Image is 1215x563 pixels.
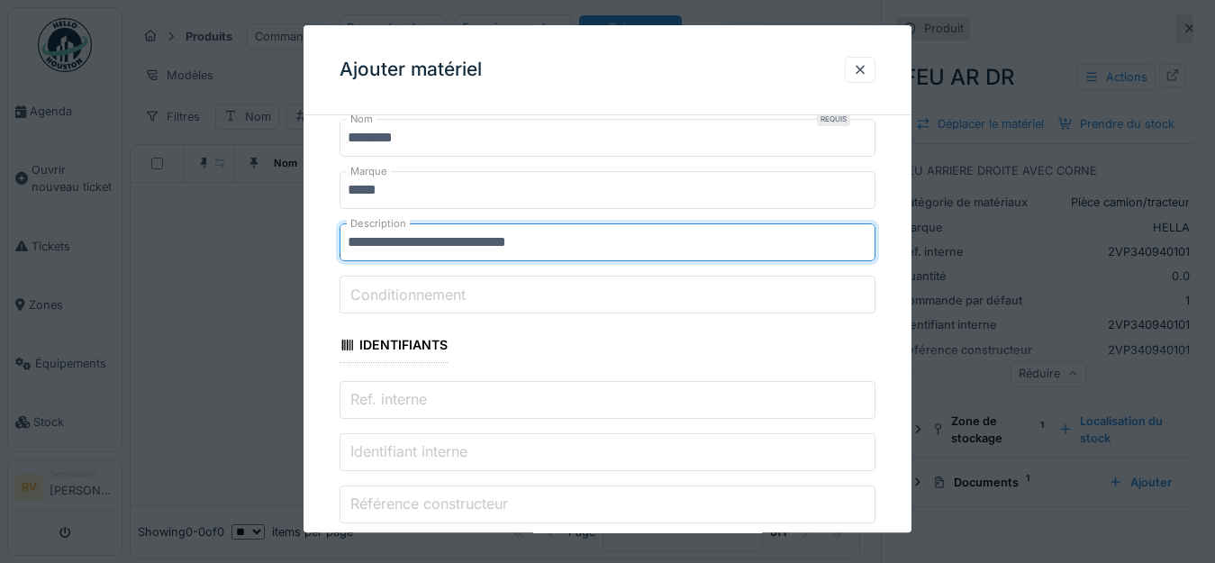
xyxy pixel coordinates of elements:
label: Ref. interne [347,388,431,410]
h3: Ajouter matériel [340,59,482,81]
div: Requis [817,113,850,127]
label: Conditionnement [347,284,469,305]
label: Nom [347,113,376,128]
label: Référence constructeur [347,493,512,514]
label: Description [347,217,410,232]
div: Identifiants [340,332,448,363]
label: Identifiant interne [347,440,471,462]
label: Marque [347,165,391,180]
